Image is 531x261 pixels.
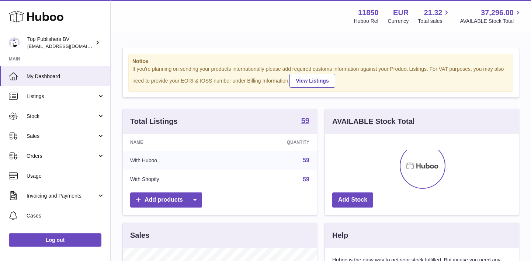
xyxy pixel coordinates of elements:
div: Huboo Ref [354,18,379,25]
a: 37,296.00 AVAILABLE Stock Total [460,8,522,25]
span: Total sales [418,18,451,25]
a: 21.32 Total sales [418,8,451,25]
span: Invoicing and Payments [27,192,97,199]
a: Log out [9,233,101,247]
div: If you're planning on sending your products internationally please add required customs informati... [132,66,509,88]
a: 59 [303,157,309,163]
span: Sales [27,133,97,140]
th: Quantity [228,134,317,151]
strong: 11850 [358,8,379,18]
span: Usage [27,173,105,180]
span: Cases [27,212,105,219]
a: 59 [303,176,309,182]
span: Listings [27,93,97,100]
strong: EUR [393,8,409,18]
span: My Dashboard [27,73,105,80]
a: View Listings [289,74,335,88]
div: Currency [388,18,409,25]
img: accounts@fantasticman.com [9,37,20,48]
h3: Total Listings [130,116,178,126]
td: With Huboo [123,151,228,170]
h3: Help [332,230,348,240]
span: [EMAIL_ADDRESS][DOMAIN_NAME] [27,43,108,49]
strong: 59 [301,117,309,124]
strong: Notice [132,58,509,65]
a: Add products [130,192,202,208]
a: 59 [301,117,309,126]
span: 37,296.00 [481,8,514,18]
span: AVAILABLE Stock Total [460,18,522,25]
span: Stock [27,113,97,120]
h3: AVAILABLE Stock Total [332,116,414,126]
a: Add Stock [332,192,373,208]
span: Orders [27,153,97,160]
span: 21.32 [424,8,442,18]
h3: Sales [130,230,149,240]
th: Name [123,134,228,151]
div: Top Publishers BV [27,36,94,50]
td: With Shopify [123,170,228,189]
